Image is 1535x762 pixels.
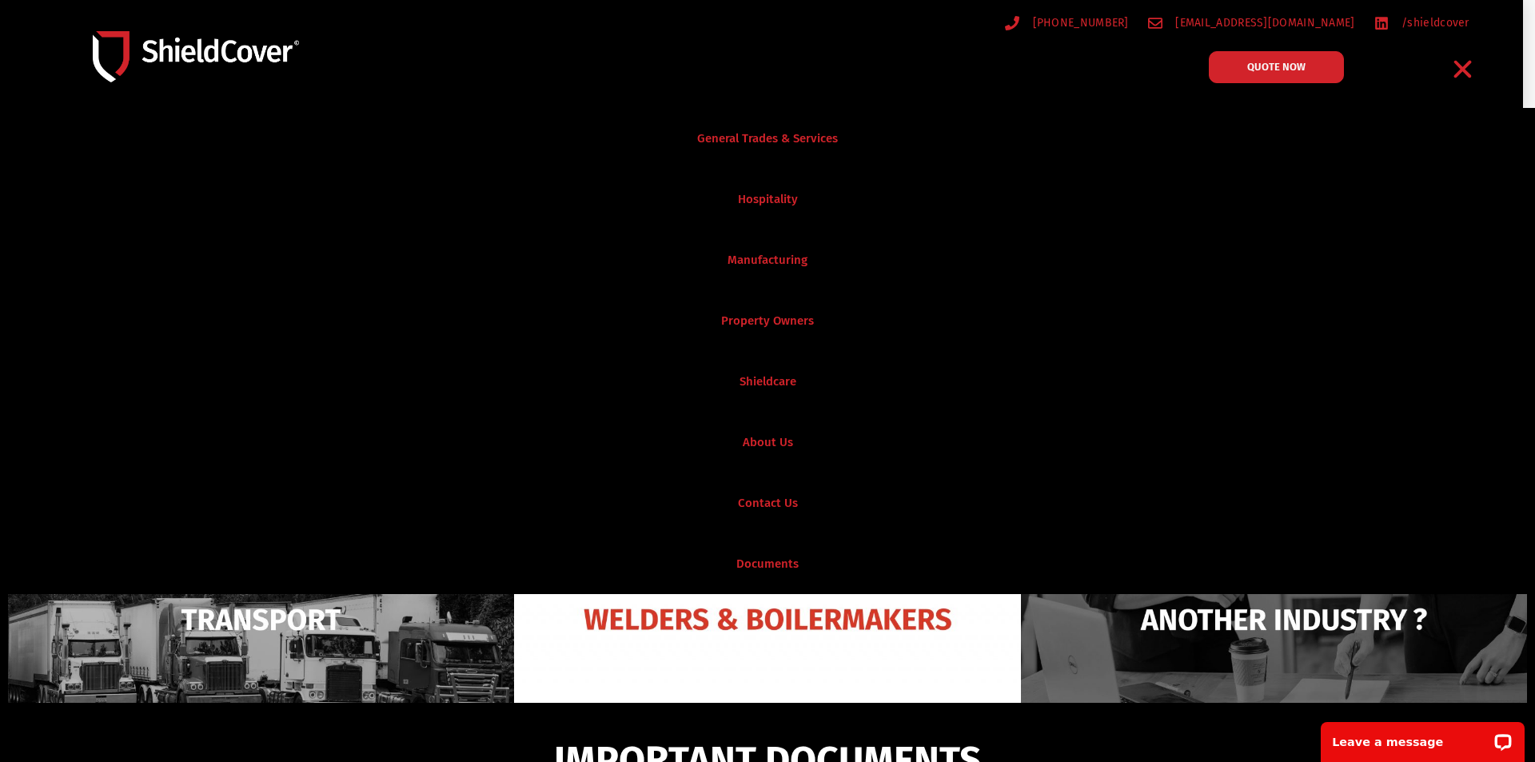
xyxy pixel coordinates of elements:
div: Menu Toggle [1445,50,1482,88]
span: QUOTE NOW [1247,62,1306,72]
span: [PHONE_NUMBER] [1029,13,1129,33]
span: [EMAIL_ADDRESS][DOMAIN_NAME] [1171,13,1354,33]
a: [PHONE_NUMBER] [1005,13,1129,33]
img: Shield-Cover-Underwriting-Australia-logo-full [93,31,299,82]
span: /shieldcover [1397,13,1469,33]
a: [EMAIL_ADDRESS][DOMAIN_NAME] [1148,13,1355,33]
a: /shieldcover [1374,13,1469,33]
a: QUOTE NOW [1209,51,1344,83]
iframe: LiveChat chat widget [1310,712,1535,762]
